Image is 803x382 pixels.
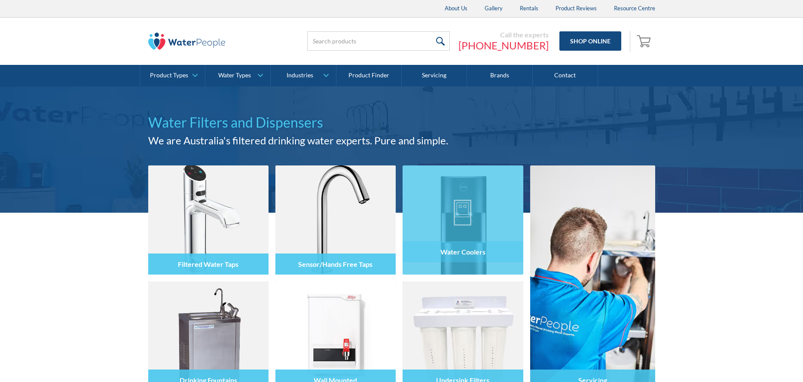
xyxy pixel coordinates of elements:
[205,65,270,86] a: Water Types
[275,165,396,275] img: Sensor/Hands Free Taps
[440,248,485,256] h4: Water Coolers
[287,72,313,79] div: Industries
[533,65,598,86] a: Contact
[307,31,450,51] input: Search products
[458,39,549,52] a: [PHONE_NUMBER]
[336,65,402,86] a: Product Finder
[458,31,549,39] div: Call the experts
[635,31,655,52] a: Open empty cart
[150,72,188,79] div: Product Types
[178,260,238,268] h4: Filtered Water Taps
[148,33,226,50] img: The Water People
[402,65,467,86] a: Servicing
[148,165,269,275] img: Filtered Water Taps
[559,31,621,51] a: Shop Online
[218,72,251,79] div: Water Types
[467,65,532,86] a: Brands
[298,260,372,268] h4: Sensor/Hands Free Taps
[140,65,205,86] a: Product Types
[637,34,653,48] img: shopping cart
[271,65,336,86] a: Industries
[403,165,523,275] img: Water Coolers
